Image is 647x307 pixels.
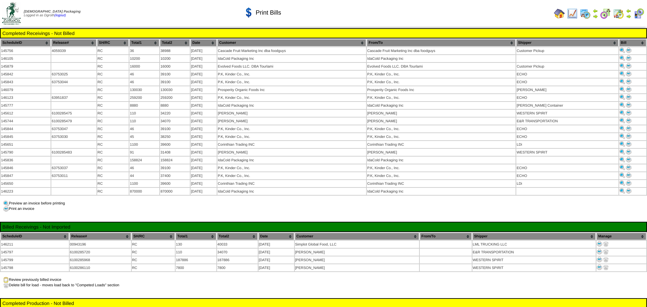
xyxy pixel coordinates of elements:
[217,241,258,248] td: 40033
[160,86,190,93] td: 130030
[160,47,190,54] td: 38988
[619,126,625,131] img: Print
[191,149,217,156] td: [DATE]
[626,118,631,123] img: Print
[217,256,258,264] td: 187886
[367,118,516,125] td: [PERSON_NAME]
[129,102,159,109] td: 8880
[129,157,159,164] td: 158824
[191,71,217,78] td: [DATE]
[51,47,96,54] td: 4059339
[97,55,129,62] td: RC
[1,133,51,140] td: 145845
[217,55,366,62] td: IdaCold Packaging Inc
[217,149,366,156] td: [PERSON_NAME]
[516,172,618,179] td: ECHO
[472,233,596,240] th: Shipper
[258,249,294,256] td: [DATE]
[129,86,159,93] td: 130030
[191,55,217,62] td: [DATE]
[367,133,516,140] td: P.K, Kinder Co., Inc.
[217,118,366,125] td: [PERSON_NAME]
[1,39,51,47] th: ScheduleID
[593,8,598,14] img: arrowleft.gif
[516,133,618,140] td: ECHO
[70,264,131,271] td: 6100286110
[191,133,217,140] td: [DATE]
[24,10,80,17] span: Logged in as Dgroth
[191,39,217,47] th: Date
[1,149,51,156] td: 145790
[626,133,631,139] img: Print
[367,86,516,93] td: Prosperity Organic Foods Inc
[129,164,159,171] td: 46
[51,118,96,125] td: 6100285479
[217,188,366,195] td: IdaCold Packaging Inc
[97,180,129,187] td: RC
[160,71,190,78] td: 39100
[129,47,159,54] td: 36
[51,172,96,179] td: 63753011
[516,180,618,187] td: LDi
[516,110,618,117] td: WESTERN SPIRIT
[597,257,602,262] img: Print
[516,164,618,171] td: ECHO
[160,180,190,187] td: 39600
[160,102,190,109] td: 8880
[597,241,602,247] img: Print
[367,63,516,70] td: Evolved Foods LLC. DBA Tourlami
[129,149,159,156] td: 91
[603,265,609,270] img: delete.gif
[295,241,419,248] td: Simplot Global Food, LLC
[1,241,69,248] td: 146211
[516,125,618,132] td: ECHO
[619,165,625,170] img: Print
[160,63,190,70] td: 16000
[1,188,51,195] td: 146223
[472,256,596,264] td: WESTERN SPIRIT
[97,47,129,54] td: RC
[619,79,625,84] img: Print
[567,8,578,19] img: line_graph.gif
[619,110,625,115] img: Print
[176,264,216,271] td: 7800
[3,277,9,283] img: clipboard.gif
[176,241,216,248] td: 130
[191,164,217,171] td: [DATE]
[472,241,596,248] td: LML TRUCKING LLC
[217,249,258,256] td: 34070
[97,125,129,132] td: RC
[626,180,631,186] img: Print
[367,172,516,179] td: P.K, Kinder Co., Inc.
[516,149,618,156] td: WESTERN SPIRIT
[217,125,366,132] td: P.K, Kinder Co., Inc.
[600,8,611,19] img: calendarblend.gif
[132,241,175,248] td: RC
[191,47,217,54] td: [DATE]
[70,241,131,248] td: 00943196
[97,78,129,86] td: RC
[160,78,190,86] td: 39100
[191,118,217,125] td: [DATE]
[1,256,69,264] td: 145799
[626,55,631,61] img: Print
[619,141,625,147] img: Print
[619,157,625,162] img: Print
[176,256,216,264] td: 187886
[367,180,516,187] td: Corinthian Trading INC
[367,39,516,47] th: From/To
[516,71,618,78] td: ECHO
[516,78,618,86] td: ECHO
[626,110,631,115] img: Print
[258,241,294,248] td: [DATE]
[619,55,625,61] img: Print
[97,141,129,148] td: RC
[70,233,131,240] th: Release#
[633,8,644,19] img: calendarcustomer.gif
[132,249,175,256] td: RC
[3,206,9,212] img: print.gif
[51,94,96,101] td: 63951837
[2,300,645,306] td: Completed Production - Not Billed
[217,172,366,179] td: P.K, Kinder Co., Inc.
[597,265,602,270] img: Print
